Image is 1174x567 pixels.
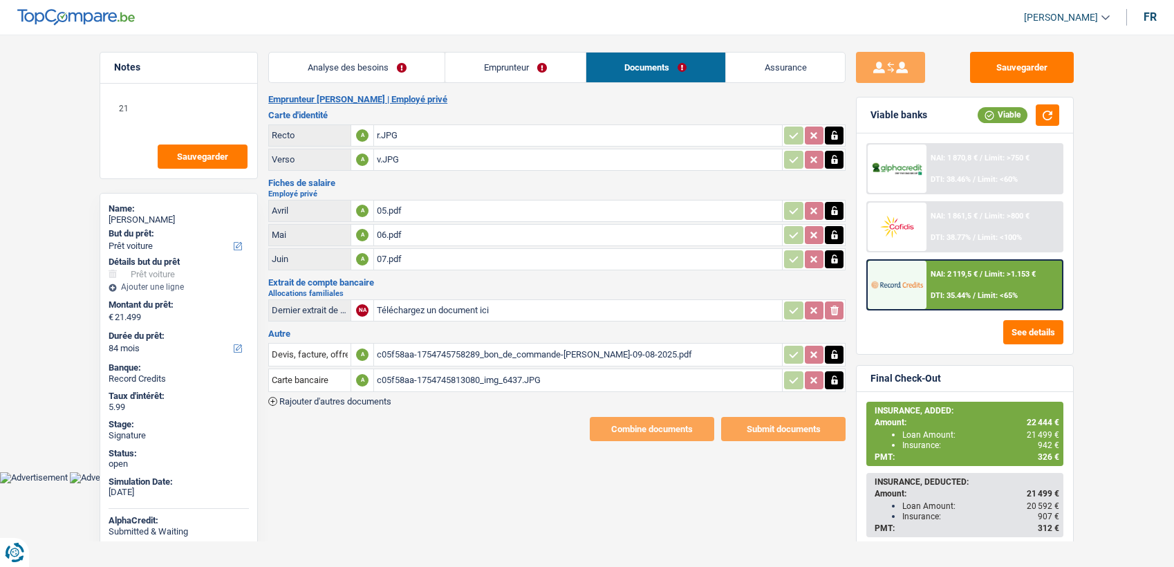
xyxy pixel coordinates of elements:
div: c05f58aa-1754745813080_img_6437.JPG [377,370,779,391]
span: / [973,233,976,242]
label: But du prêt: [109,228,246,239]
img: AlphaCredit [871,161,922,177]
div: NA [356,304,369,317]
div: Amount: [875,418,1059,427]
div: Insurance: [902,440,1059,450]
button: Rajouter d'autres documents [268,397,391,406]
h2: Emprunteur [PERSON_NAME] | Employé privé [268,94,846,105]
span: Limit: <65% [978,291,1018,300]
span: / [973,175,976,184]
a: Documents [586,53,725,82]
div: Avril [272,205,348,216]
div: 07.pdf [377,249,779,270]
div: r.JPG [377,125,779,146]
a: Analyse des besoins [269,53,445,82]
div: [PERSON_NAME] [109,214,249,225]
span: 312 € [1038,523,1059,533]
span: 942 € [1038,440,1059,450]
div: PMT: [875,452,1059,462]
div: Amount: [875,489,1059,499]
span: Rajouter d'autres documents [279,397,391,406]
div: Dernier extrait de compte pour vos allocations familiales [272,305,348,315]
span: Limit: >800 € [985,212,1029,221]
div: Stage: [109,419,249,430]
div: Taux d'intérêt: [109,391,249,402]
div: Simulation Date: [109,476,249,487]
h3: Extrait de compte bancaire [268,278,846,287]
div: Name: [109,203,249,214]
span: DTI: 38.46% [931,175,971,184]
div: Juin [272,254,348,264]
span: Limit: >1.153 € [985,270,1036,279]
span: NAI: 1 861,5 € [931,212,978,221]
div: A [356,205,369,217]
button: See details [1003,320,1063,344]
span: DTI: 38.77% [931,233,971,242]
div: A [356,154,369,166]
div: A [356,348,369,361]
span: 22 444 € [1027,418,1059,427]
div: Loan Amount: [902,501,1059,511]
div: open [109,458,249,470]
a: [PERSON_NAME] [1013,6,1110,29]
div: 05.pdf [377,201,779,221]
div: Record Credits [109,373,249,384]
h3: Fiches de salaire [268,178,846,187]
div: A [356,374,369,387]
div: 5.99 [109,402,249,413]
div: 06.pdf [377,225,779,245]
div: Recto [272,130,348,140]
span: 21 499 € [1027,489,1059,499]
div: AlphaCredit: [109,515,249,526]
div: v.JPG [377,149,779,170]
img: Cofidis [871,214,922,239]
h3: Autre [268,329,846,338]
div: Ajouter une ligne [109,282,249,292]
span: Limit: <60% [978,175,1018,184]
div: c05f58aa-1754745758289_bon_de_commande-[PERSON_NAME]-09-08-2025.pdf [377,344,779,365]
a: Emprunteur [445,53,585,82]
span: 21 499 € [1027,430,1059,440]
button: Sauvegarder [970,52,1074,83]
div: fr [1144,10,1157,24]
label: Durée du prêt: [109,331,246,342]
span: Limit: <100% [978,233,1022,242]
span: / [980,270,982,279]
button: Sauvegarder [158,145,248,169]
a: Assurance [726,53,845,82]
img: Advertisement [70,472,138,483]
h2: Allocations familiales [268,290,846,297]
h5: Notes [114,62,243,73]
span: / [973,291,976,300]
span: / [980,212,982,221]
div: Verso [272,154,348,165]
div: Submitted & Waiting [109,526,249,537]
span: € [109,312,113,323]
span: 326 € [1038,452,1059,462]
h2: Employé privé [268,190,846,198]
button: Submit documents [721,417,846,441]
h3: Carte d'identité [268,111,846,120]
button: Combine documents [590,417,714,441]
div: PMT: [875,523,1059,533]
div: Signature [109,430,249,441]
div: Banque: [109,362,249,373]
span: 907 € [1038,512,1059,521]
img: Record Credits [871,272,922,297]
span: Sauvegarder [177,152,228,161]
span: / [980,154,982,162]
div: A [356,253,369,266]
div: A [356,129,369,142]
div: A [356,229,369,241]
div: Détails but du prêt [109,257,249,268]
div: INSURANCE, ADDED: [875,406,1059,416]
div: Mai [272,230,348,240]
div: INSURANCE, DEDUCTED: [875,477,1059,487]
span: NAI: 1 870,8 € [931,154,978,162]
span: Limit: >750 € [985,154,1029,162]
span: NAI: 2 119,5 € [931,270,978,279]
div: [DATE] [109,487,249,498]
div: Final Check-Out [870,373,941,384]
label: Montant du prêt: [109,299,246,310]
span: 20 592 € [1027,501,1059,511]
